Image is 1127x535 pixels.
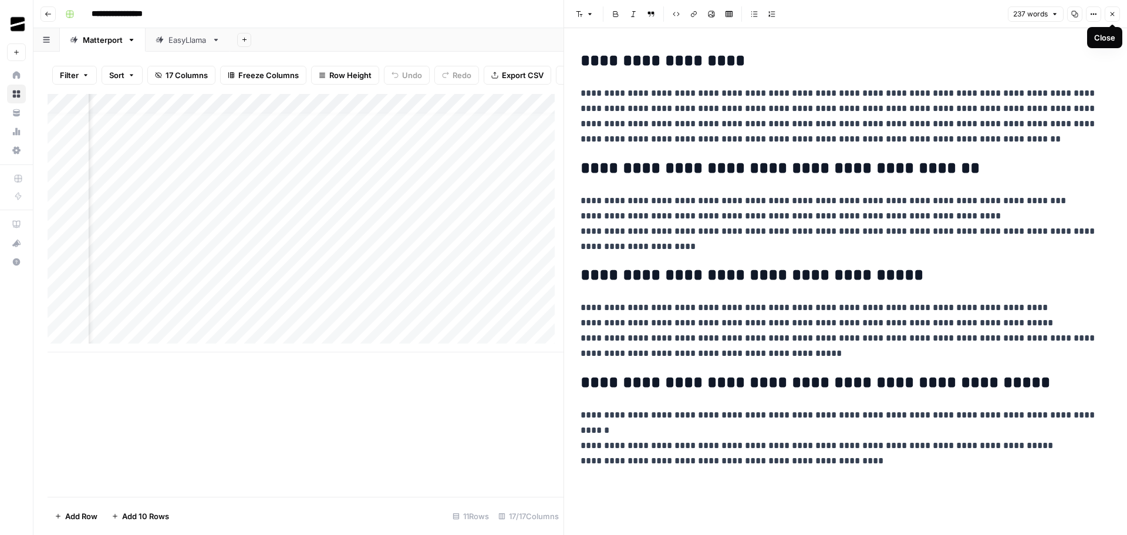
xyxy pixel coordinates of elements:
[102,66,143,85] button: Sort
[7,122,26,141] a: Usage
[7,253,26,271] button: Help + Support
[48,507,104,526] button: Add Row
[60,69,79,81] span: Filter
[238,69,299,81] span: Freeze Columns
[402,69,422,81] span: Undo
[65,510,97,522] span: Add Row
[434,66,479,85] button: Redo
[104,507,176,526] button: Add 10 Rows
[1013,9,1048,19] span: 237 words
[453,69,471,81] span: Redo
[7,141,26,160] a: Settings
[1094,32,1115,43] div: Close
[83,34,123,46] div: Matterport
[384,66,430,85] button: Undo
[147,66,215,85] button: 17 Columns
[60,28,146,52] a: Matterport
[7,103,26,122] a: Your Data
[7,14,28,35] img: OGM Logo
[8,234,25,252] div: What's new?
[146,28,230,52] a: EasyLlama
[7,215,26,234] a: AirOps Academy
[122,510,169,522] span: Add 10 Rows
[7,9,26,39] button: Workspace: OGM
[166,69,208,81] span: 17 Columns
[448,507,494,526] div: 11 Rows
[109,69,124,81] span: Sort
[494,507,563,526] div: 17/17 Columns
[7,234,26,253] button: What's new?
[484,66,551,85] button: Export CSV
[1008,6,1064,22] button: 237 words
[329,69,372,81] span: Row Height
[7,66,26,85] a: Home
[7,85,26,103] a: Browse
[52,66,97,85] button: Filter
[220,66,306,85] button: Freeze Columns
[311,66,379,85] button: Row Height
[502,69,544,81] span: Export CSV
[168,34,207,46] div: EasyLlama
